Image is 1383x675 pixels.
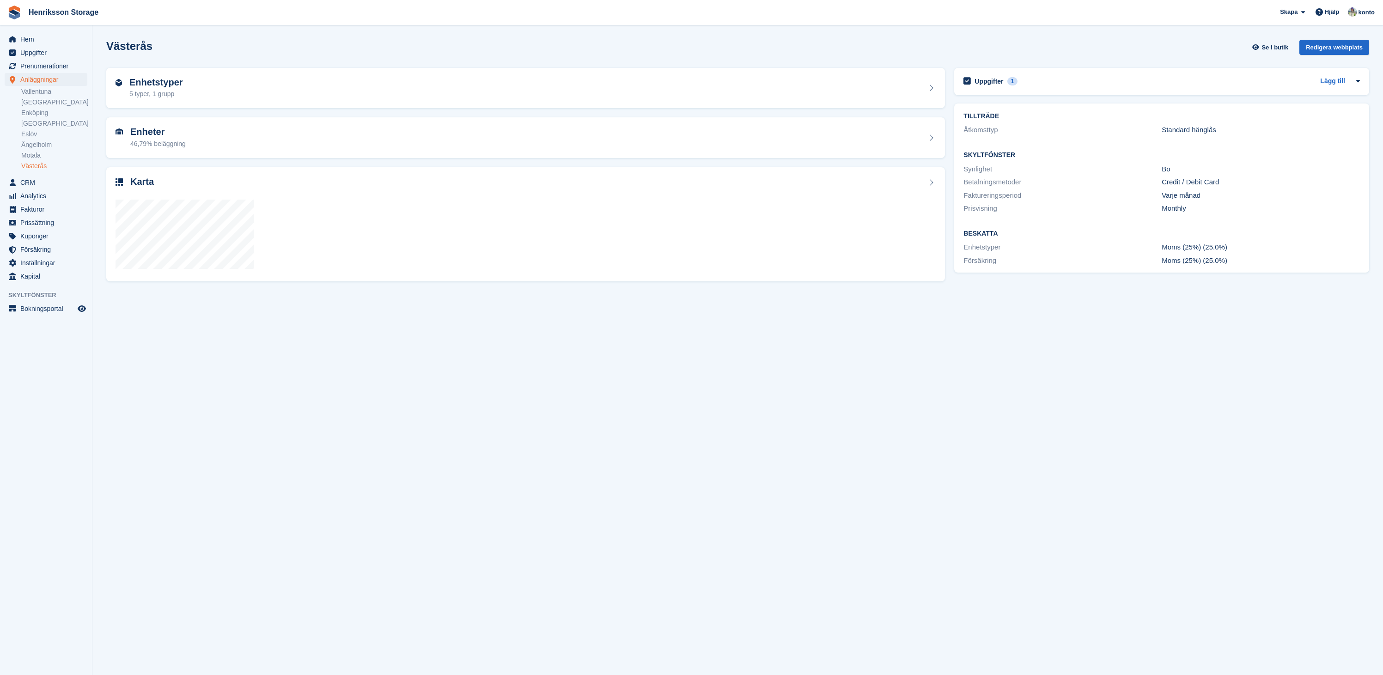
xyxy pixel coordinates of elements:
[5,189,87,202] a: menu
[76,303,87,314] a: Förhandsgranska butik
[5,73,87,86] a: menu
[20,60,76,73] span: Prenumerationer
[1359,8,1375,17] span: konto
[963,203,1162,214] div: Prisvisning
[106,167,945,282] a: Karta
[21,119,87,128] a: [GEOGRAPHIC_DATA]
[963,177,1162,188] div: Betalningsmetoder
[5,256,87,269] a: menu
[975,77,1003,85] h2: Uppgifter
[130,139,186,149] div: 46,79% beläggning
[963,190,1162,201] div: Faktureringsperiod
[129,89,183,99] div: 5 typer, 1 grupp
[8,291,92,300] span: Skyltfönster
[20,46,76,59] span: Uppgifter
[5,46,87,59] a: menu
[20,256,76,269] span: Inställningar
[1348,7,1357,17] img: Daniel Axberg
[106,68,945,109] a: Enhetstyper 5 typer, 1 grupp
[20,176,76,189] span: CRM
[1162,164,1360,175] div: Bo
[21,151,87,160] a: Motala
[1162,190,1360,201] div: Varje månad
[25,5,102,20] a: Henriksson Storage
[1261,43,1288,52] span: Se i butik
[20,230,76,243] span: Kuponger
[963,152,1360,159] h2: Skyltfönster
[5,243,87,256] a: menu
[20,302,76,315] span: Bokningsportal
[116,178,123,186] img: map-icn-33ee37083ee616e46c38cad1a60f524a97daa1e2b2c8c0bc3eb3415660979fc1.svg
[5,302,87,315] a: meny
[116,128,123,135] img: unit-icn-7be61d7bf1b0ce9d3e12c5938cc71ed9869f7b940bace4675aadf7bd6d80202e.svg
[1251,40,1292,55] a: Se i butik
[5,230,87,243] a: menu
[963,230,1360,237] h2: Beskatta
[20,73,76,86] span: Anläggningar
[1162,177,1360,188] div: Credit / Debit Card
[963,125,1162,135] div: Åtkomsttyp
[130,127,186,137] h2: Enheter
[963,242,1162,253] div: Enhetstyper
[1162,203,1360,214] div: Monthly
[1162,125,1360,135] div: Standard hänglås
[1299,40,1369,59] a: Redigera webbplats
[963,255,1162,266] div: Försäkring
[5,33,87,46] a: menu
[7,6,21,19] img: stora-icon-8386f47178a22dfd0bd8f6a31ec36ba5ce8667c1dd55bd0f319d3a0aa187defe.svg
[20,33,76,46] span: Hem
[1162,242,1360,253] div: Moms (25%) (25.0%)
[20,243,76,256] span: Försäkring
[21,130,87,139] a: Eslöv
[21,140,87,149] a: Ängelholm
[1162,255,1360,266] div: Moms (25%) (25.0%)
[1320,76,1345,87] a: Lägg till
[21,98,87,107] a: [GEOGRAPHIC_DATA]
[116,79,122,86] img: unit-type-icn-2b2737a686de81e16bb02015468b77c625bbabd49415b5ef34ead5e3b44a266d.svg
[20,203,76,216] span: Fakturor
[5,203,87,216] a: menu
[106,40,152,52] h2: Västerås
[5,270,87,283] a: menu
[21,87,87,96] a: Vallentuna
[1325,7,1340,17] span: Hjälp
[963,113,1360,120] h2: TILLTRÄDE
[21,109,87,117] a: Enköping
[5,216,87,229] a: menu
[5,60,87,73] a: menu
[106,117,945,158] a: Enheter 46,79% beläggning
[20,270,76,283] span: Kapital
[1280,7,1298,17] span: Skapa
[129,77,183,88] h2: Enhetstyper
[130,176,154,187] h2: Karta
[20,189,76,202] span: Analytics
[5,176,87,189] a: menu
[20,216,76,229] span: Prissättning
[21,162,87,170] a: Västerås
[1007,77,1018,85] div: 1
[1299,40,1369,55] div: Redigera webbplats
[963,164,1162,175] div: Synlighet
